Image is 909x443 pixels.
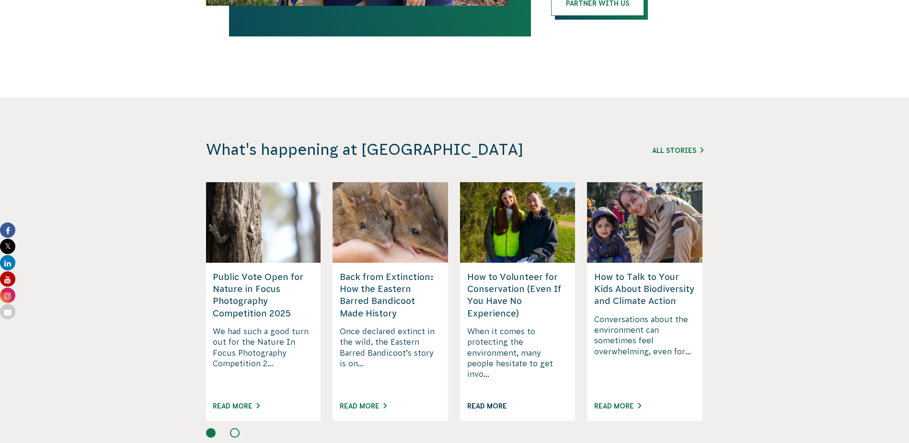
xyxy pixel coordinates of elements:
[340,271,441,319] h5: Back from Extinction: How the Eastern Barred Bandicoot Made History
[213,271,314,319] h5: Public Vote Open for Nature in Focus Photography Competition 2025
[206,140,574,159] h3: What's happening at [GEOGRAPHIC_DATA]
[467,326,568,390] p: When it comes to protecting the environment, many people hesitate to get invo...
[213,402,260,410] a: Read More
[340,326,441,390] p: Once declared extinct in the wild, the Eastern Barred Bandicoot’s story is on...
[340,402,387,410] a: Read More
[213,326,314,390] p: We had such a good turn out for the Nature In Focus Photography Competition 2...
[467,271,568,319] h5: How to Volunteer for Conservation (Even If You Have No Experience)
[652,147,703,154] a: All Stories
[467,402,514,410] a: Read More
[594,402,641,410] a: Read More
[594,314,695,391] p: Conversations about the environment can sometimes feel overwhelming, even for...
[594,271,695,307] h5: How to Talk to Your Kids About Biodiversity and Climate Action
